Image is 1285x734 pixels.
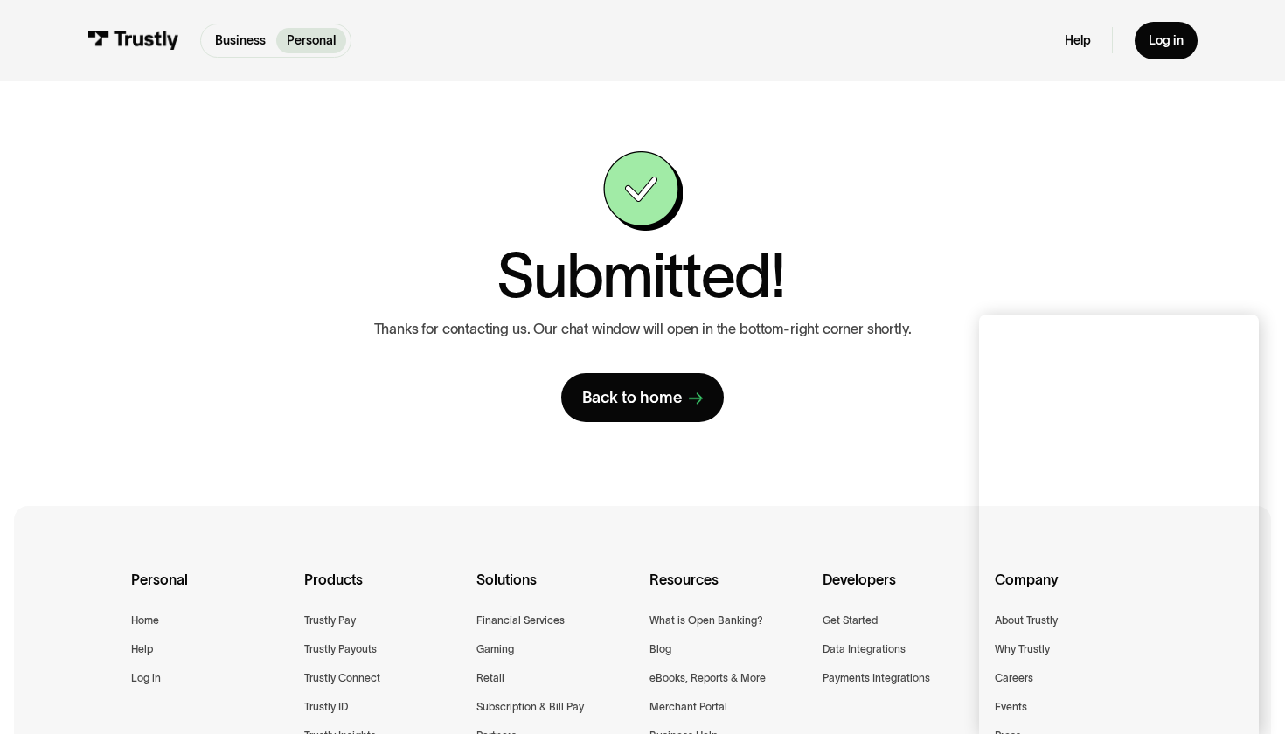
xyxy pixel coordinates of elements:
a: Trustly Pay [304,612,356,630]
a: Log in [1135,22,1198,59]
a: Financial Services [476,612,565,630]
p: Business [215,31,266,50]
p: Thanks for contacting us. Our chat window will open in the bottom-right corner shortly. [374,321,912,337]
a: Retail [476,669,504,688]
div: Developers [823,568,982,612]
a: Personal [276,28,346,53]
a: Trustly Connect [304,669,380,688]
a: Merchant Portal [649,698,727,717]
div: Back to home [582,387,682,408]
h1: Submitted! [497,245,785,307]
a: Get Started [823,612,878,630]
a: Help [1065,32,1091,48]
div: Log in [1149,32,1184,48]
a: Data Integrations [823,641,906,659]
a: Help [131,641,153,659]
a: Subscription & Bill Pay [476,698,584,717]
div: Personal [131,568,290,612]
a: eBooks, Reports & More [649,669,766,688]
iframe: Chat Window [979,315,1259,734]
p: Personal [287,31,336,50]
a: Trustly Payouts [304,641,377,659]
a: Trustly ID [304,698,348,717]
div: Solutions [476,568,636,612]
a: Back to home [561,373,725,422]
a: What is Open Banking? [649,612,763,630]
a: Payments Integrations [823,669,930,688]
a: Home [131,612,159,630]
div: Products [304,568,463,612]
div: Resources [649,568,809,612]
a: Business [205,28,276,53]
a: Gaming [476,641,514,659]
img: Trustly Logo [87,31,179,50]
a: Blog [649,641,671,659]
a: Log in [131,669,161,688]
